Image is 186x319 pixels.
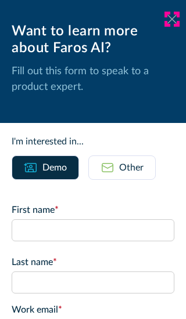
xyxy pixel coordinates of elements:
label: First name [12,203,174,217]
div: Other [119,161,144,175]
div: Demo [42,161,67,175]
label: Last name [12,255,174,269]
div: I'm interested in... [12,135,174,148]
div: Want to learn more about Faros AI? [12,23,174,57]
p: Fill out this form to speak to a product expert. [12,64,174,95]
label: Work email [12,303,174,317]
